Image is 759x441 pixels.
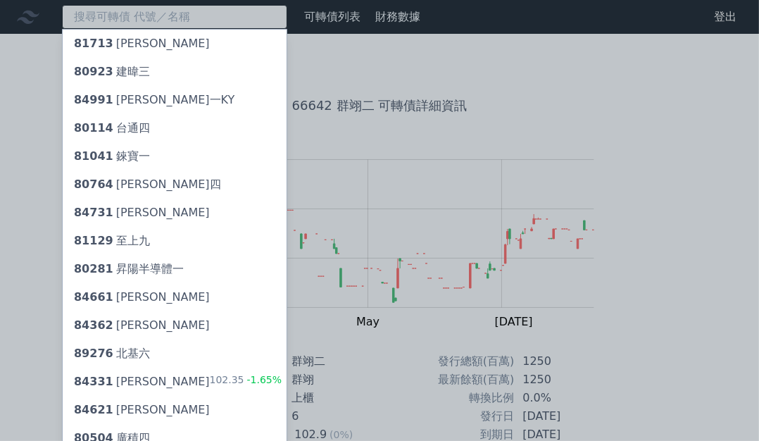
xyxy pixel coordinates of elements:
div: 台通四 [74,120,150,137]
a: 81713[PERSON_NAME] [63,30,287,58]
a: 84621[PERSON_NAME] [63,396,287,424]
div: 建暐三 [74,63,150,80]
span: 80114 [74,121,113,135]
div: [PERSON_NAME] [74,204,210,221]
span: 84331 [74,375,113,388]
a: 89276北基六 [63,340,287,368]
div: [PERSON_NAME]四 [74,176,221,193]
a: 84731[PERSON_NAME] [63,199,287,227]
div: 北基六 [74,345,150,362]
a: 84362[PERSON_NAME] [63,311,287,340]
div: [PERSON_NAME] [74,35,210,52]
span: 81713 [74,37,113,50]
span: 84731 [74,206,113,219]
div: [PERSON_NAME] [74,373,210,390]
span: 81041 [74,149,113,163]
a: 81041錸寶一 [63,142,287,170]
a: 80281昇陽半導體一 [63,255,287,283]
div: [PERSON_NAME] [74,317,210,334]
a: 80923建暐三 [63,58,287,86]
span: 84661 [74,290,113,304]
div: [PERSON_NAME] [74,289,210,306]
span: 84362 [74,318,113,332]
div: 102.35 [210,373,282,390]
div: 錸寶一 [74,148,150,165]
span: 81129 [74,234,113,247]
a: 84331[PERSON_NAME] 102.35-1.65% [63,368,287,396]
a: 81129至上九 [63,227,287,255]
a: 80764[PERSON_NAME]四 [63,170,287,199]
span: 84991 [74,93,113,106]
span: -1.65% [244,374,282,385]
span: 84621 [74,403,113,416]
a: 80114台通四 [63,114,287,142]
a: 84991[PERSON_NAME]一KY [63,86,287,114]
span: 89276 [74,347,113,360]
div: [PERSON_NAME]一KY [74,92,234,108]
span: 80764 [74,178,113,191]
a: 84661[PERSON_NAME] [63,283,287,311]
div: 昇陽半導體一 [74,261,184,278]
div: 至上九 [74,232,150,249]
div: [PERSON_NAME] [74,402,210,418]
span: 80281 [74,262,113,275]
span: 80923 [74,65,113,78]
